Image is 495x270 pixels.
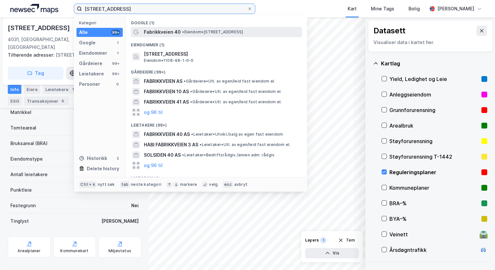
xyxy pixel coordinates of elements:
div: Bolig [409,5,420,13]
div: Matrikkel [10,108,31,116]
div: Støyforurensning [389,137,479,145]
span: FABRIKKVEIEN 10 AS [144,88,189,96]
div: Yield, Ledighet og Leie [389,75,479,83]
div: Google [79,39,96,47]
div: BRA–% [389,199,479,207]
div: Veinett [389,231,477,238]
div: ESG [8,96,22,106]
div: tab [120,181,130,188]
button: og 96 til [144,162,163,169]
span: FABRIKKVEIEN AS [144,77,182,85]
div: Grunnforurensning [389,106,479,114]
div: Personer [79,80,100,88]
div: Mine Tags [371,5,394,13]
div: Arealplaner [17,248,40,253]
button: Tag [8,67,63,80]
div: Arealbruk [389,122,479,129]
iframe: Chat Widget [463,239,495,270]
div: Kart [348,5,357,13]
div: Alle [79,28,88,36]
div: Ctrl + k [79,181,97,188]
div: 99+ [111,30,120,35]
span: • [184,79,186,84]
div: Punktleie [10,186,32,194]
span: [STREET_ADDRESS] [144,50,299,58]
div: BYA–% [389,215,479,223]
div: Historikk [79,154,107,162]
div: [PERSON_NAME] [101,217,139,225]
span: Tilhørende adresser: [8,52,56,58]
span: • [191,132,193,137]
div: Kommuneplaner [389,184,479,192]
div: Kartlag [381,60,487,67]
span: SOLSIDEN 40 AS [144,151,181,159]
button: Tøm [334,235,359,245]
div: Visualiser data i kartet her. [374,39,487,46]
div: Kontrollprogram for chat [463,239,495,270]
span: Eiendom • 1108-48-1-0-0 [144,58,193,63]
div: neste kategori [131,182,161,187]
img: logo.a4113a55bc3d86da70a041830d287a7e.svg [10,4,58,14]
div: Google (1) [126,15,307,27]
div: Gårdeiere (99+) [126,64,307,76]
div: Tinglyst [10,217,29,225]
div: 1 [115,40,120,45]
span: • [190,99,192,104]
div: Eiendommer [79,49,107,57]
div: [STREET_ADDRESS] [8,51,136,59]
div: 2 [115,156,120,161]
div: 1 [70,86,76,93]
div: Årsdøgntrafikk [389,246,477,254]
span: Gårdeiere • Utl. av egen/leid fast eiendom el. [190,89,282,94]
div: 6 [60,98,66,104]
div: avbryt [234,182,247,187]
div: Anleggseiendom [389,91,479,98]
div: Info [8,85,21,94]
div: Layers [305,238,319,243]
input: Søk på adresse, matrikkel, gårdeiere, leietakere eller personer [82,4,247,14]
div: Historikk (2) [126,171,307,182]
div: Reguleringsplaner [389,168,479,176]
div: 99+ [111,61,120,66]
div: Leietakere [79,70,104,78]
div: nytt søk [98,182,115,187]
span: Leietaker • Utl. av egen/leid fast eiendom el. [200,142,290,147]
span: • [190,89,192,94]
div: Datasett [374,26,406,36]
div: [PERSON_NAME] [437,5,474,13]
div: Nei [131,202,139,209]
span: Gårdeiere • Utl. av egen/leid fast eiendom el. [190,99,282,105]
span: Gårdeiere • Utl. av egen/leid fast eiendom el. [184,79,275,84]
div: velg [209,182,218,187]
div: Eiere [24,85,40,94]
div: Gårdeiere [79,60,102,67]
div: markere [180,182,197,187]
div: Eiendomstype [10,155,43,163]
span: Leietaker • Bedriftsrådgiv./annen adm. rådgiv. [182,152,275,158]
span: • [182,152,184,157]
span: FABRIKKVEIEN 40 AS [144,130,190,138]
div: 99+ [111,71,120,76]
button: og 96 til [144,108,163,116]
span: • [200,142,201,147]
div: Kommunekart [60,248,88,253]
div: Leietakere (99+) [126,118,307,129]
div: Kategori [79,20,123,25]
div: esc [223,181,233,188]
div: 0 [115,82,120,87]
span: FABRIKKVEIEN 41 AS [144,98,189,106]
div: [STREET_ADDRESS] [8,23,71,33]
div: 1 [320,237,327,243]
div: Antall leietakere [10,171,48,178]
span: HABI FABRIKKVEIEN 3 AS [144,141,198,149]
div: Støyforurensning T-1442 [389,153,479,161]
div: 4031, [GEOGRAPHIC_DATA], [GEOGRAPHIC_DATA] [8,36,91,51]
span: Eiendom • [STREET_ADDRESS] [182,29,243,35]
div: Festegrunn [10,202,36,209]
span: • [182,29,184,34]
span: Fabrikkveien 40 [144,28,181,36]
button: Vis [305,248,359,258]
div: Bruksareal (BRA) [10,140,48,147]
span: Leietaker • Utvikl./salg av egen fast eiendom [191,132,283,137]
div: Leietakere [43,85,79,94]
